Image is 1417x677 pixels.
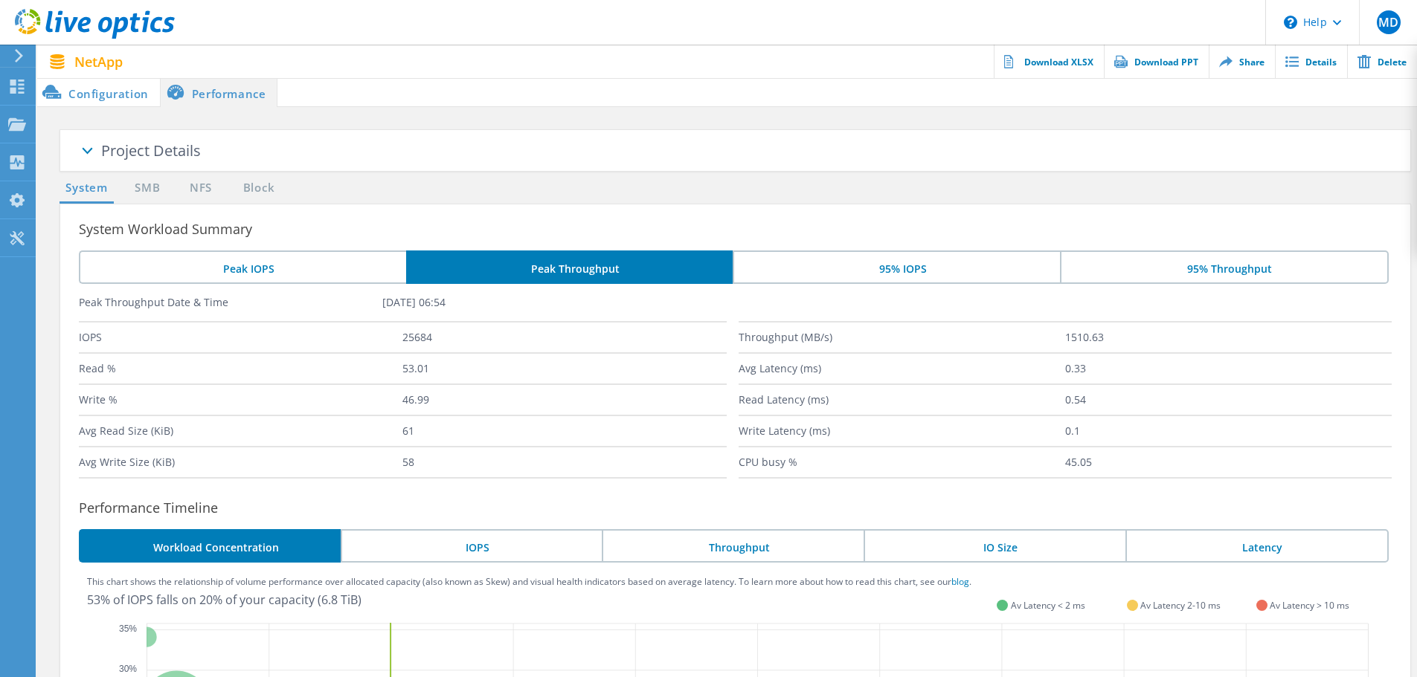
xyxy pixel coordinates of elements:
[602,529,864,563] li: Throughput
[79,416,402,446] label: Avg Read Size (KiB)
[951,575,969,588] span: blog
[402,323,726,352] label: 25684
[1378,16,1398,28] span: MD
[1065,447,1392,477] label: 45.05
[994,45,1104,78] a: Download XLSX
[739,447,1065,477] label: CPU busy %
[238,179,279,198] a: Block
[87,577,971,586] label: This chart shows the relationship of volume performance over allocated capacity (also known as Sk...
[402,354,726,383] label: 53.01
[402,385,726,415] label: 46.99
[739,416,1065,446] label: Write Latency (ms)
[87,592,362,608] label: 53% of IOPS falls on 20% of your capacity (6.8 TiB)
[119,623,137,634] text: 35%
[119,664,137,674] text: 30%
[1065,354,1392,383] label: 0.33
[79,529,341,563] li: Workload Concentration
[864,529,1125,563] li: IO Size
[79,323,402,352] label: IOPS
[79,250,406,284] li: Peak IOPS
[402,447,726,477] label: 58
[1065,385,1392,415] label: 0.54
[739,323,1065,352] label: Throughput (MB/s)
[1347,45,1417,78] a: Delete
[101,140,201,161] span: Project Details
[79,447,402,477] label: Avg Write Size (KiB)
[186,179,215,198] a: NFS
[79,385,402,415] label: Write %
[406,250,733,284] li: Peak Throughput
[1065,323,1392,352] label: 1510.63
[1104,45,1209,78] a: Download PPT
[1060,250,1389,284] li: 95% Throughput
[1125,529,1389,563] li: Latency
[1140,599,1221,612] label: Av Latency 2-10 ms
[1209,45,1275,78] a: Share
[1270,599,1349,612] label: Av Latency > 10 ms
[79,295,382,310] label: Peak Throughput Date & Time
[1011,599,1085,612] label: Av Latency < 2 ms
[402,416,726,446] label: 61
[382,295,686,310] label: [DATE] 06:54
[79,497,1410,518] h3: Performance Timeline
[739,354,1065,383] label: Avg Latency (ms)
[15,31,175,42] a: Live Optics Dashboard
[131,179,164,198] a: SMB
[79,354,402,383] label: Read %
[733,250,1060,284] li: 95% IOPS
[739,385,1065,415] label: Read Latency (ms)
[341,529,603,563] li: IOPS
[60,179,114,198] a: System
[79,218,1410,239] h3: System Workload Summary
[1275,45,1347,78] a: Details
[1284,16,1297,29] svg: \n
[74,55,123,68] span: NetApp
[1065,416,1392,446] label: 0.1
